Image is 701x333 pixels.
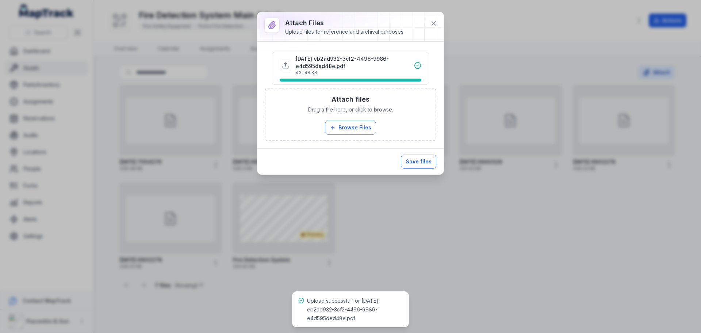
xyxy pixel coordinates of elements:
div: Upload files for reference and archival purposes. [285,28,405,35]
button: Save files [401,155,436,169]
p: [DATE] eb2ad932-3cf2-4496-9986-e4d595ded48e.pdf [296,55,414,70]
h3: Attach files [332,94,369,105]
button: Browse Files [325,121,376,135]
h3: Attach Files [285,18,405,28]
p: 431.48 KB [296,70,414,76]
span: Upload successful for [DATE] eb2ad932-3cf2-4496-9986-e4d595ded48e.pdf [307,298,379,321]
span: Drag a file here, or click to browse. [308,106,393,113]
